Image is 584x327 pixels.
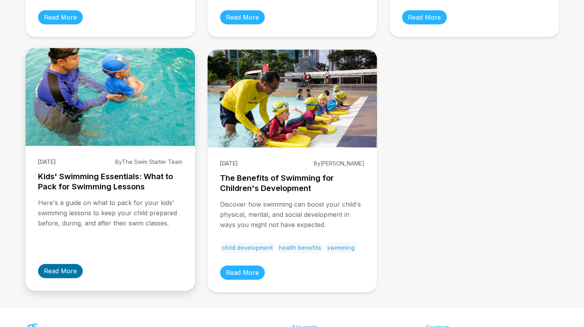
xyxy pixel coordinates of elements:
[38,158,56,165] span: [DATE]
[220,160,238,167] span: [DATE]
[38,198,182,251] p: Here's a guide on what to pack for your kids' swimming lessons to keep your child prepared before...
[38,171,182,192] h3: Kids' Swimming Essentials: What to Pack for Swimming Lessons
[220,10,265,24] a: Read More
[25,48,195,146] img: Kids' Swimming Essentials: What to Pack for Swimming Lessons
[402,10,447,24] a: Read More
[115,158,182,165] span: By The Swim Starter Team
[220,173,364,193] h3: The Benefits of Swimming for Children's Development
[314,160,364,167] span: By [PERSON_NAME]
[220,200,364,230] p: Discover how swimming can boost your child's physical, mental, and social development in ways you...
[325,242,357,253] span: swimming
[207,49,377,147] img: The Benefits of Swimming for Children's Development
[220,242,275,253] span: child development
[220,265,265,280] a: Read More
[38,264,83,278] a: Read More
[38,10,83,24] a: Read More
[277,242,323,253] span: health benefits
